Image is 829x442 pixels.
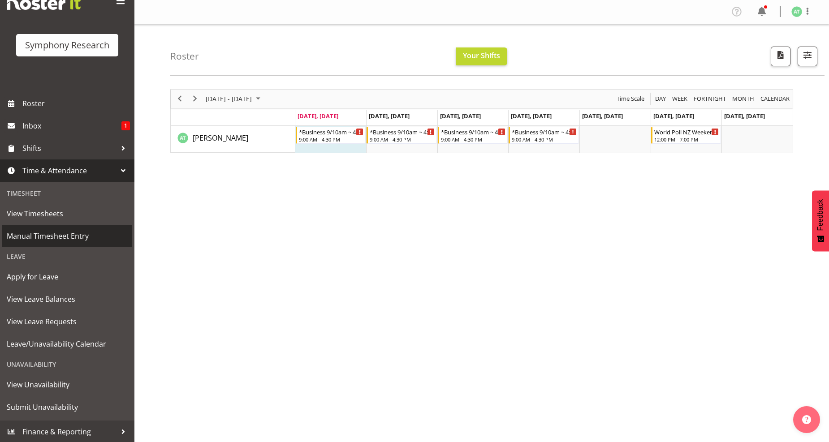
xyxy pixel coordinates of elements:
[7,207,128,220] span: View Timesheets
[651,127,721,144] div: Angela Tunnicliffe"s event - World Poll NZ Weekends Begin From Saturday, September 27, 2025 at 12...
[463,51,500,60] span: Your Shifts
[2,396,132,418] a: Submit Unavailability
[2,184,132,202] div: Timesheet
[7,400,128,414] span: Submit Unavailability
[509,127,579,144] div: Angela Tunnicliffe"s event - *Business 9/10am ~ 4:30pm Begin From Thursday, September 25, 2025 at...
[798,47,817,66] button: Filter Shifts
[172,90,187,108] div: previous period
[370,136,435,143] div: 9:00 AM - 4:30 PM
[724,112,765,120] span: [DATE], [DATE]
[582,112,623,120] span: [DATE], [DATE]
[759,93,791,104] button: Month
[671,93,689,104] button: Timeline Week
[299,136,364,143] div: 9:00 AM - 4:30 PM
[204,93,264,104] button: September 2025
[671,93,688,104] span: Week
[512,127,577,136] div: *Business 9/10am ~ 4:30pm
[7,292,128,306] span: View Leave Balances
[654,136,719,143] div: 12:00 PM - 7:00 PM
[512,136,577,143] div: 9:00 AM - 4:30 PM
[121,121,130,130] span: 1
[2,247,132,266] div: Leave
[298,112,338,120] span: [DATE], [DATE]
[2,288,132,310] a: View Leave Balances
[692,93,728,104] button: Fortnight
[2,225,132,247] a: Manual Timesheet Entry
[22,425,117,438] span: Finance & Reporting
[802,415,811,424] img: help-xxl-2.png
[654,93,667,104] span: Day
[731,93,755,104] span: Month
[2,310,132,333] a: View Leave Requests
[174,93,186,104] button: Previous
[22,119,121,133] span: Inbox
[693,93,727,104] span: Fortnight
[22,97,130,110] span: Roster
[760,93,790,104] span: calendar
[2,355,132,373] div: Unavailability
[511,112,552,120] span: [DATE], [DATE]
[441,136,506,143] div: 9:00 AM - 4:30 PM
[2,202,132,225] a: View Timesheets
[187,90,203,108] div: next period
[812,190,829,251] button: Feedback - Show survey
[7,378,128,391] span: View Unavailability
[170,89,793,153] div: Timeline Week of September 22, 2025
[7,337,128,351] span: Leave/Unavailability Calendar
[295,126,793,153] table: Timeline Week of September 22, 2025
[370,127,435,136] div: *Business 9/10am ~ 4:30pm
[193,133,248,143] a: [PERSON_NAME]
[296,127,366,144] div: Angela Tunnicliffe"s event - *Business 9/10am ~ 4:30pm Begin From Monday, September 22, 2025 at 9...
[654,127,719,136] div: World Poll NZ Weekends
[203,90,266,108] div: September 22 - 28, 2025
[791,6,802,17] img: angela-tunnicliffe1838.jpg
[2,266,132,288] a: Apply for Leave
[771,47,790,66] button: Download a PDF of the roster according to the set date range.
[299,127,364,136] div: *Business 9/10am ~ 4:30pm
[816,199,825,231] span: Feedback
[369,112,410,120] span: [DATE], [DATE]
[440,112,481,120] span: [DATE], [DATE]
[205,93,253,104] span: [DATE] - [DATE]
[438,127,508,144] div: Angela Tunnicliffe"s event - *Business 9/10am ~ 4:30pm Begin From Wednesday, September 24, 2025 a...
[171,126,295,153] td: Angela Tunnicliffe resource
[7,315,128,328] span: View Leave Requests
[25,39,109,52] div: Symphony Research
[170,51,199,61] h4: Roster
[731,93,756,104] button: Timeline Month
[2,333,132,355] a: Leave/Unavailability Calendar
[653,112,694,120] span: [DATE], [DATE]
[189,93,201,104] button: Next
[441,127,506,136] div: *Business 9/10am ~ 4:30pm
[2,373,132,396] a: View Unavailability
[456,47,507,65] button: Your Shifts
[654,93,668,104] button: Timeline Day
[7,270,128,283] span: Apply for Leave
[615,93,646,104] button: Time Scale
[367,127,437,144] div: Angela Tunnicliffe"s event - *Business 9/10am ~ 4:30pm Begin From Tuesday, September 23, 2025 at ...
[22,164,117,177] span: Time & Attendance
[7,229,128,243] span: Manual Timesheet Entry
[22,142,117,155] span: Shifts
